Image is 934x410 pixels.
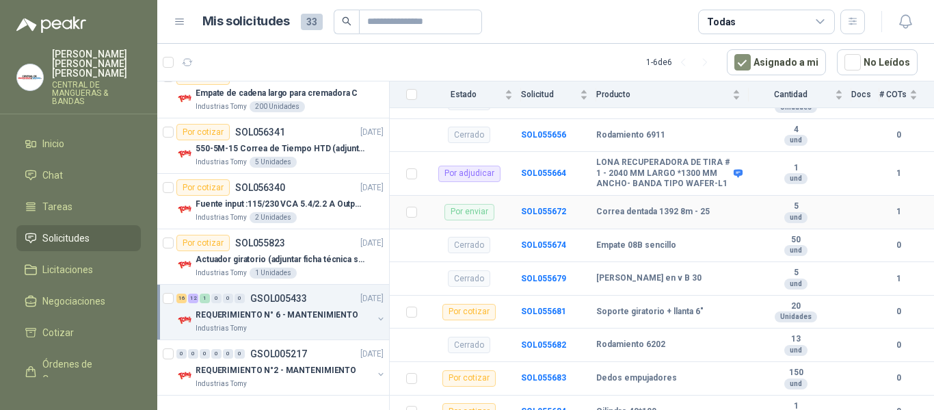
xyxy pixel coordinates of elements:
[596,373,677,384] b: Dedos empujadores
[448,270,490,287] div: Cerrado
[250,157,297,168] div: 5 Unidades
[42,262,93,277] span: Licitaciones
[176,90,193,107] img: Company Logo
[42,231,90,246] span: Solicitudes
[749,90,832,99] span: Cantidad
[157,63,389,118] a: Por cotizarSOL056342[DATE] Company LogoEmpate de cadena largo para cremadora CIndustrias Tomy200 ...
[176,346,386,389] a: 0 0 0 0 0 0 GSOL005217[DATE] Company LogoREQUERIMIENTO N°2 - MANTENIMIENTOIndustrias Tomy
[16,288,141,314] a: Negociaciones
[196,379,247,389] p: Industrias Tomy
[596,130,665,141] b: Rodamiento 6911
[16,131,141,157] a: Inicio
[596,273,702,284] b: [PERSON_NAME] en v B 30
[360,348,384,361] p: [DATE]
[196,364,356,377] p: REQUERIMIENTO N°2 - MANTENIMIENTO
[879,339,918,352] b: 0
[521,240,566,250] a: SOL055674
[879,372,918,385] b: 0
[521,168,566,178] a: SOL055664
[521,373,566,383] a: SOL055683
[196,101,247,112] p: Industrias Tomy
[749,368,843,379] b: 150
[775,311,817,322] div: Unidades
[16,225,141,251] a: Solicitudes
[250,349,307,359] p: GSOL005217
[176,235,230,251] div: Por cotizar
[448,127,490,143] div: Cerrado
[879,90,907,99] span: # COTs
[250,101,305,112] div: 200 Unidades
[749,334,843,345] b: 13
[17,64,43,90] img: Company Logo
[784,245,808,256] div: und
[360,237,384,250] p: [DATE]
[425,90,502,99] span: Estado
[646,51,716,73] div: 1 - 6 de 6
[42,294,105,309] span: Negociaciones
[188,294,198,303] div: 12
[211,294,222,303] div: 0
[42,357,128,387] span: Órdenes de Compra
[235,349,245,359] div: 0
[196,253,366,266] p: Actuador giratorio (adjuntar ficha técnica si es diferente a festo)
[521,130,566,140] a: SOL055656
[235,183,285,192] p: SOL056340
[521,274,566,283] a: SOL055679
[521,207,566,216] a: SOL055672
[176,124,230,140] div: Por cotizar
[250,268,297,279] div: 1 Unidades
[176,146,193,162] img: Company Logo
[235,238,285,248] p: SOL055823
[157,229,389,285] a: Por cotizarSOL055823[DATE] Company LogoActuador giratorio (adjuntar ficha técnica si es diferente...
[360,292,384,305] p: [DATE]
[521,340,566,350] a: SOL055682
[196,157,247,168] p: Industrias Tomy
[837,49,918,75] button: No Leídos
[250,294,307,303] p: GSOL005433
[596,207,710,218] b: Correa dentada 1392 8m - 25
[784,173,808,184] div: und
[196,268,247,279] p: Industrias Tomy
[749,163,843,174] b: 1
[176,294,187,303] div: 16
[52,49,141,78] p: [PERSON_NAME] [PERSON_NAME] [PERSON_NAME]
[438,166,501,182] div: Por adjudicar
[749,81,851,108] th: Cantidad
[176,349,187,359] div: 0
[16,16,86,33] img: Logo peakr
[784,135,808,146] div: und
[42,199,72,214] span: Tareas
[784,279,808,290] div: und
[176,201,193,218] img: Company Logo
[235,294,245,303] div: 0
[176,179,230,196] div: Por cotizar
[442,370,496,387] div: Por cotizar
[176,368,193,384] img: Company Logo
[879,81,934,108] th: # COTs
[223,349,233,359] div: 0
[157,118,389,174] a: Por cotizarSOL056341[DATE] Company Logo550-5M-15 Correa de Tiempo HTD (adjuntar ficha y /o imagen...
[596,81,749,108] th: Producto
[211,349,222,359] div: 0
[196,309,358,322] p: REQUERIMIENTO N° 6 - MANTENIMIENTO
[596,339,665,350] b: Rodamiento 6202
[596,157,730,190] b: LONA RECUPERADORA DE TIRA # 1 - 2040 MM LARGO *1300 MM ANCHO- BANDA TIPO WAFER-L1
[784,345,808,356] div: und
[52,81,141,105] p: CENTRAL DE MANGUERAS & BANDAS
[188,349,198,359] div: 0
[196,87,358,100] p: Empate de cadena largo para cremadora C
[784,212,808,223] div: und
[442,304,496,320] div: Por cotizar
[851,81,879,108] th: Docs
[342,16,351,26] span: search
[250,212,297,223] div: 2 Unidades
[176,257,193,273] img: Company Logo
[749,301,843,312] b: 20
[521,307,566,316] a: SOL055681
